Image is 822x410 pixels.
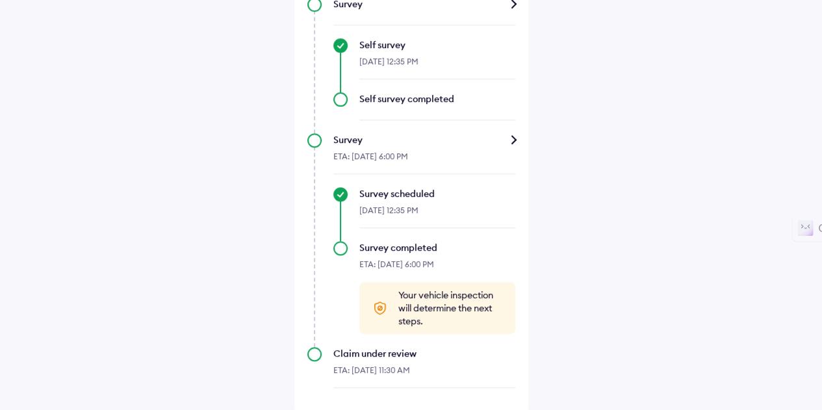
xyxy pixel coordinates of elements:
div: [DATE] 12:35 PM [359,51,515,79]
div: Survey scheduled [359,187,515,200]
div: Claim under review [333,347,515,360]
span: Your vehicle inspection will determine the next steps. [398,288,502,327]
div: Self survey [359,38,515,51]
div: Survey [333,133,515,146]
div: ETA: [DATE] 6:00 PM [359,254,515,282]
div: ETA: [DATE] 6:00 PM [333,146,515,174]
div: Survey completed [359,241,515,254]
div: ETA: [DATE] 11:30 AM [333,360,515,388]
div: Self survey completed [359,92,515,105]
div: [DATE] 12:35 PM [359,200,515,228]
